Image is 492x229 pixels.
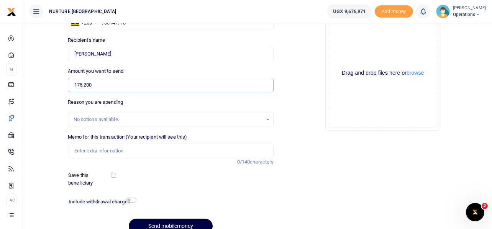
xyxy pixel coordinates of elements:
[68,98,123,106] label: Reason you are spending
[7,8,16,14] a: logo-small logo-large logo-large
[453,11,486,18] span: Operations
[68,47,274,61] input: Loading name...
[482,203,488,209] span: 2
[333,8,366,15] span: UGX 9,676,971
[329,69,437,77] div: Drag and drop files here or
[375,5,413,18] span: Add money
[74,116,263,123] div: No options available.
[6,63,16,76] li: M
[327,5,371,18] a: UGX 9,676,971
[68,36,105,44] label: Recipient's name
[324,5,374,18] li: Wallet ballance
[375,8,413,14] a: Add money
[68,67,123,75] label: Amount you want to send
[436,5,450,18] img: profile-user
[46,8,120,15] span: NURTURE [GEOGRAPHIC_DATA]
[69,199,133,205] h6: Include withdrawal charges
[68,133,187,141] label: Memo for this transaction (Your recipient will see this)
[68,144,274,158] input: Enter extra information
[375,5,413,18] li: Toup your wallet
[325,16,440,131] div: File Uploader
[237,159,250,165] span: 0/140
[466,203,484,221] iframe: Intercom live chat
[68,78,274,92] input: UGX
[6,194,16,206] li: Ac
[7,7,16,16] img: logo-small
[407,70,424,75] button: browse
[68,172,113,186] label: Save this beneficiary
[436,5,486,18] a: profile-user [PERSON_NAME] Operations
[453,5,486,11] small: [PERSON_NAME]
[250,159,274,165] span: characters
